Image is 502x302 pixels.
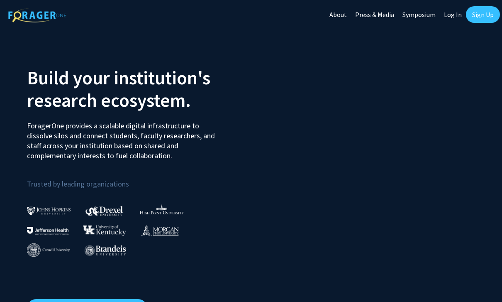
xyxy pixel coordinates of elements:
img: Cornell University [27,243,70,257]
img: Morgan State University [141,225,179,236]
img: Drexel University [85,206,123,216]
img: ForagerOne Logo [8,8,66,22]
p: ForagerOne provides a scalable digital infrastructure to dissolve silos and connect students, fac... [27,115,219,161]
img: Thomas Jefferson University [27,227,68,235]
p: Trusted by leading organizations [27,167,245,190]
img: University of Kentucky [83,225,126,236]
img: High Point University [140,204,184,214]
img: Johns Hopkins University [27,206,71,215]
h2: Build your institution's research ecosystem. [27,66,245,111]
img: Brandeis University [85,245,126,255]
a: Sign Up [466,6,500,23]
